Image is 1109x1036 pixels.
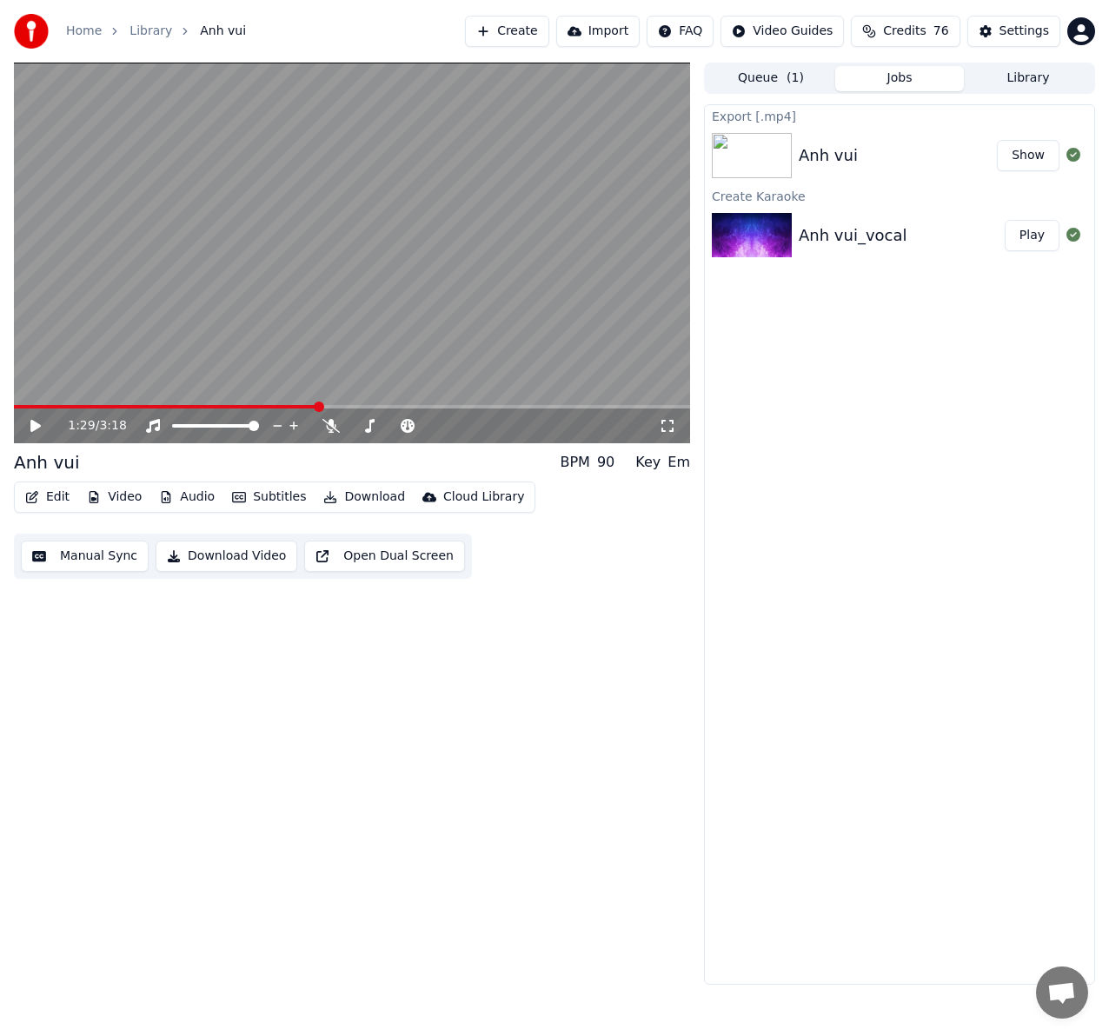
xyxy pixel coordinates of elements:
span: Anh vui [200,23,246,40]
a: Library [129,23,172,40]
button: Download [316,485,412,509]
div: BPM [560,452,589,473]
button: Create [465,16,549,47]
div: Anh vui [799,143,858,168]
div: Anh vui [14,450,79,475]
button: Manual Sync [21,541,149,572]
button: Settings [967,16,1060,47]
div: Create Karaoke [705,185,1094,206]
div: Cloud Library [443,488,524,506]
a: Home [66,23,102,40]
div: Open chat [1036,966,1088,1019]
button: Video Guides [721,16,844,47]
button: Download Video [156,541,297,572]
div: 90 [597,452,614,473]
img: youka [14,14,49,49]
span: Credits [883,23,926,40]
span: 1:29 [68,417,95,435]
button: FAQ [647,16,714,47]
div: Export [.mp4] [705,105,1094,126]
button: Queue [707,66,835,91]
div: Anh vui_vocal [799,223,907,248]
button: Video [80,485,149,509]
span: 3:18 [99,417,126,435]
div: / [68,417,110,435]
button: Edit [18,485,76,509]
div: Key [635,452,661,473]
button: Show [997,140,1059,171]
div: Settings [999,23,1049,40]
button: Play [1005,220,1059,251]
button: Credits76 [851,16,960,47]
span: ( 1 ) [787,70,804,87]
span: 76 [933,23,949,40]
div: Em [667,452,690,473]
button: Audio [152,485,222,509]
button: Import [556,16,640,47]
button: Open Dual Screen [304,541,465,572]
button: Jobs [835,66,964,91]
button: Subtitles [225,485,313,509]
nav: breadcrumb [66,23,246,40]
button: Library [964,66,1092,91]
